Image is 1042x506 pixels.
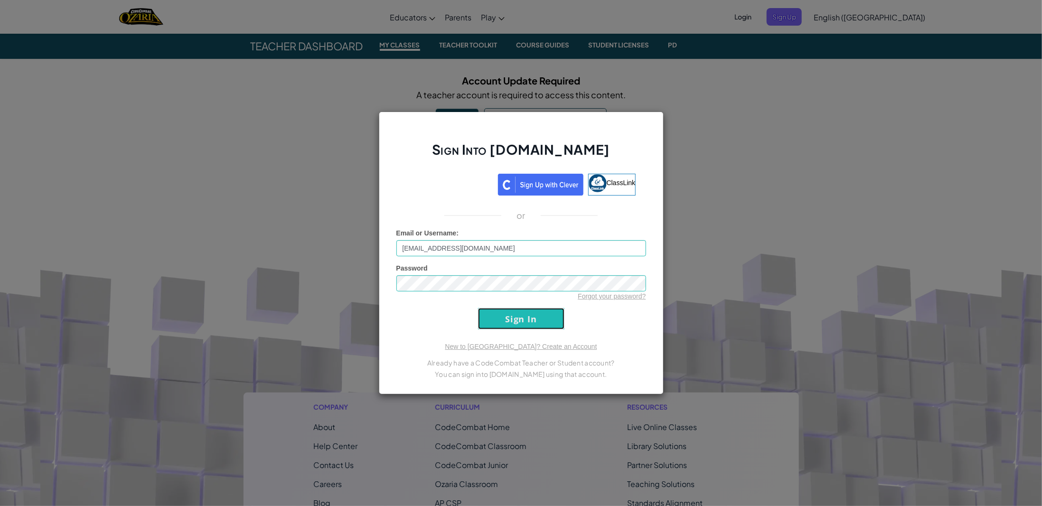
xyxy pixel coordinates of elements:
[607,179,636,187] span: ClassLink
[578,292,646,300] a: Forgot your password?
[498,174,583,196] img: clever_sso_button@2x.png
[396,141,646,168] h2: Sign Into [DOMAIN_NAME]
[396,229,457,237] span: Email or Username
[396,368,646,380] p: You can sign into [DOMAIN_NAME] using that account.
[396,264,428,272] span: Password
[478,308,564,329] input: Sign In
[402,173,498,194] iframe: Sign in with Google Button
[445,343,597,350] a: New to [GEOGRAPHIC_DATA]? Create an Account
[589,174,607,192] img: classlink-logo-small.png
[516,210,526,221] p: or
[396,228,459,238] label: :
[396,357,646,368] p: Already have a CodeCombat Teacher or Student account?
